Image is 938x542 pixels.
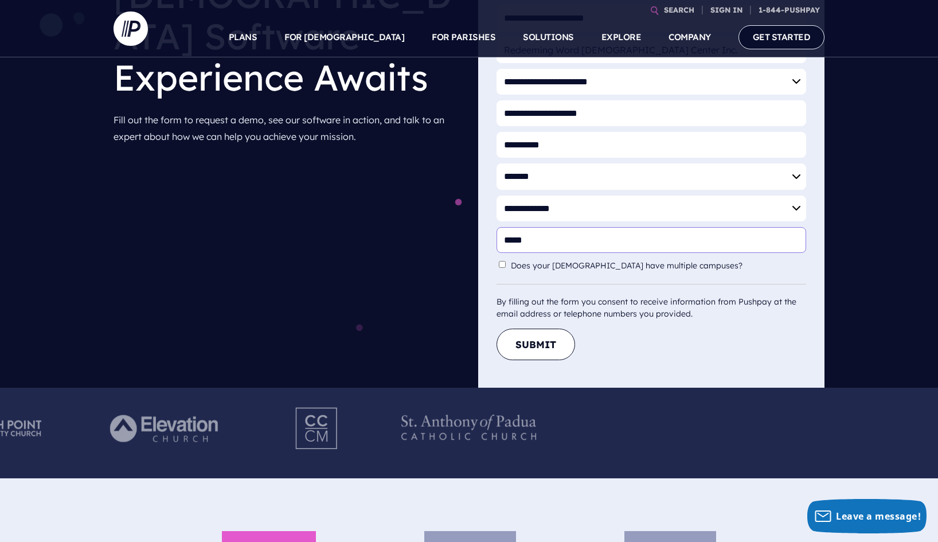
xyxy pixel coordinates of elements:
a: COMPANY [669,17,711,57]
a: SOLUTIONS [523,17,574,57]
label: Does your [DEMOGRAPHIC_DATA] have multiple campuses? [511,261,748,271]
a: FOR PARISHES [432,17,495,57]
p: Fill out the form to request a demo, see our software in action, and talk to an expert about how ... [114,107,460,150]
button: Leave a message! [807,499,927,533]
img: Pushpay_Logo__StAnthony [390,397,548,460]
div: By filling out the form you consent to receive information from Pushpay at the email address or t... [497,284,806,320]
button: Submit [497,329,575,360]
a: EXPLORE [601,17,642,57]
a: FOR [DEMOGRAPHIC_DATA] [284,17,404,57]
a: PLANS [229,17,257,57]
span: Leave a message! [836,510,921,522]
img: Pushpay_Logo__Elevation [87,397,244,460]
img: Pushpay_Logo__CCM [272,397,362,460]
a: GET STARTED [738,25,825,49]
